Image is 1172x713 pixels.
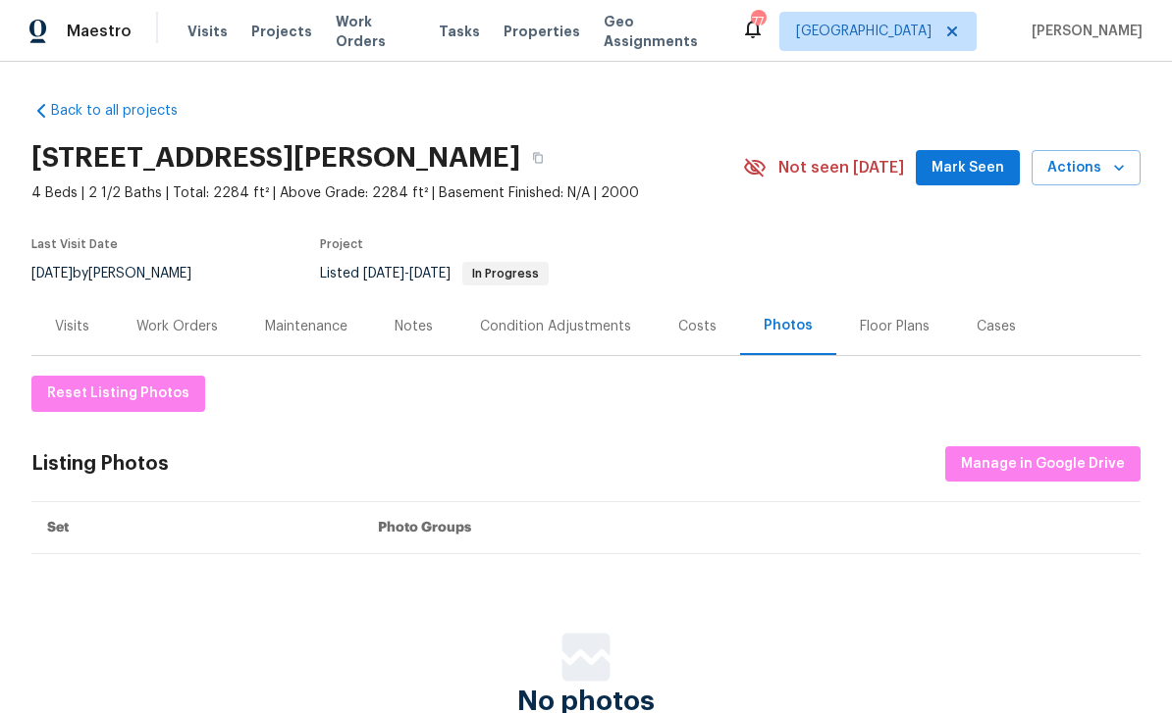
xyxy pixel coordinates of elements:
[362,502,1141,554] th: Photo Groups
[320,238,363,250] span: Project
[31,183,743,203] span: 4 Beds | 2 1/2 Baths | Total: 2284 ft² | Above Grade: 2284 ft² | Basement Finished: N/A | 2000
[363,267,451,280] span: -
[31,148,520,168] h2: [STREET_ADDRESS][PERSON_NAME]
[47,382,189,406] span: Reset Listing Photos
[977,317,1016,336] div: Cases
[55,317,89,336] div: Visits
[31,262,215,285] div: by [PERSON_NAME]
[395,317,433,336] div: Notes
[251,22,312,41] span: Projects
[320,267,549,280] span: Listed
[764,316,813,335] div: Photos
[31,454,169,474] div: Listing Photos
[31,376,205,412] button: Reset Listing Photos
[409,267,451,280] span: [DATE]
[31,238,118,250] span: Last Visit Date
[336,12,415,51] span: Work Orders
[187,22,228,41] span: Visits
[265,317,347,336] div: Maintenance
[520,140,556,176] button: Copy Address
[1032,150,1141,186] button: Actions
[916,150,1020,186] button: Mark Seen
[464,268,547,280] span: In Progress
[778,158,904,178] span: Not seen [DATE]
[517,691,655,711] span: No photos
[67,22,132,41] span: Maestro
[480,317,631,336] div: Condition Adjustments
[1024,22,1143,41] span: [PERSON_NAME]
[439,25,480,38] span: Tasks
[678,317,717,336] div: Costs
[1047,156,1125,180] span: Actions
[136,317,218,336] div: Work Orders
[945,446,1141,483] button: Manage in Google Drive
[31,101,220,121] a: Back to all projects
[31,502,362,554] th: Set
[932,156,1004,180] span: Mark Seen
[860,317,930,336] div: Floor Plans
[961,452,1125,477] span: Manage in Google Drive
[31,267,73,280] span: [DATE]
[363,267,404,280] span: [DATE]
[504,22,580,41] span: Properties
[796,22,932,41] span: [GEOGRAPHIC_DATA]
[751,12,765,31] div: 77
[604,12,718,51] span: Geo Assignments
